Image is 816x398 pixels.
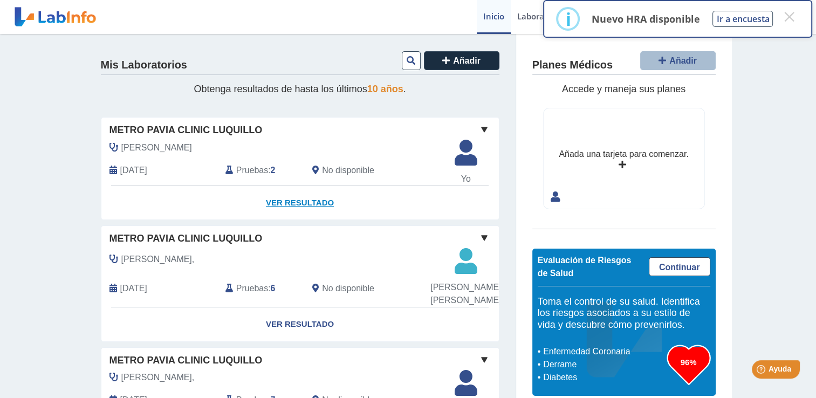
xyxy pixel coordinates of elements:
[538,256,632,278] span: Evaluación de Riesgos de Salud
[659,263,700,272] span: Continuar
[540,358,667,371] li: Derrame
[101,59,187,72] h4: Mis Laboratorios
[101,307,499,341] a: Ver Resultado
[121,371,195,384] span: Perez,
[101,186,499,220] a: Ver Resultado
[109,353,263,368] span: Metro Pavia Clinic Luquillo
[720,356,804,386] iframe: Help widget launcher
[591,12,700,25] p: Nuevo HRA disponible
[236,164,268,177] span: Pruebas
[669,56,697,65] span: Añadir
[424,51,499,70] button: Añadir
[121,141,192,154] span: Perez, Maria
[236,282,268,295] span: Pruebas
[640,51,716,70] button: Añadir
[109,123,263,138] span: Metro Pavia Clinic Luquillo
[779,7,799,26] button: Close this dialog
[538,296,710,331] h5: Toma el control de su salud. Identifica los riesgos asociados a su estilo de vida y descubre cómo...
[194,84,406,94] span: Obtenga resultados de hasta los últimos .
[322,164,374,177] span: No disponible
[453,56,481,65] span: Añadir
[712,11,773,27] button: Ir a encuesta
[562,84,685,94] span: Accede y maneja sus planes
[540,345,667,358] li: Enfermedad Coronaria
[120,164,147,177] span: 2025-09-26
[649,257,710,276] a: Continuar
[667,355,710,369] h3: 96%
[121,253,195,266] span: Perez,
[217,278,304,299] div: :
[120,282,147,295] span: 2025-05-21
[448,173,484,186] span: Yo
[109,231,263,246] span: Metro Pavia Clinic Luquillo
[271,166,276,175] b: 2
[322,282,374,295] span: No disponible
[430,281,501,307] span: [PERSON_NAME] [PERSON_NAME]
[532,59,613,72] h4: Planes Médicos
[565,9,571,29] div: i
[217,163,304,177] div: :
[540,371,667,384] li: Diabetes
[367,84,403,94] span: 10 años
[271,284,276,293] b: 6
[559,148,688,161] div: Añada una tarjeta para comenzar.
